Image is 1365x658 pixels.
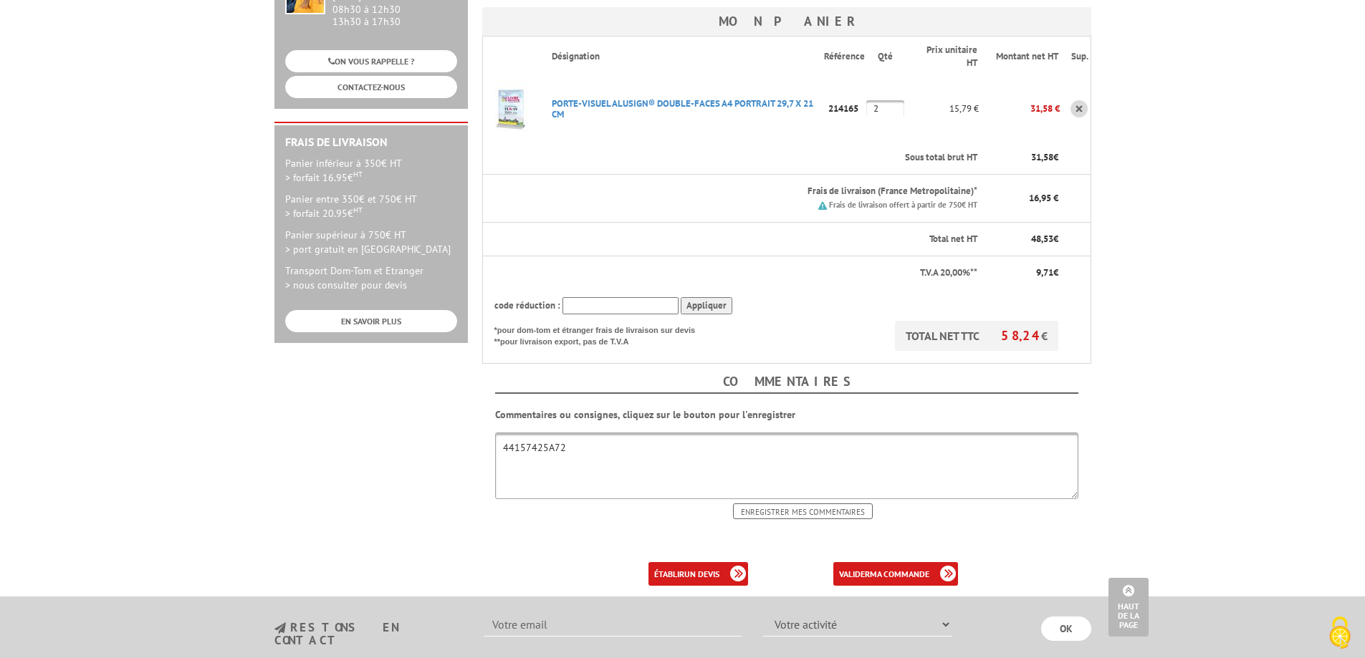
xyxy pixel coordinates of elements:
span: 48,53 [1031,233,1053,245]
p: 31,58 € [979,96,1060,121]
p: Total net HT [494,233,978,246]
h2: Frais de Livraison [285,136,457,149]
span: 16,95 € [1029,192,1058,204]
p: € [990,151,1058,165]
p: Référence [824,50,865,64]
img: PORTE-VISUEL ALUSIGN® DOUBLE-FACES A4 PORTRAIT 29,7 X 21 CM [483,80,540,137]
p: Transport Dom-Tom et Etranger [285,263,457,292]
span: 31,58 [1031,151,1053,163]
p: Montant net HT [990,50,1058,64]
span: > forfait 16.95€ [285,171,363,184]
img: newsletter.jpg [274,622,286,634]
th: Sous total brut HT [540,141,980,175]
b: un devis [684,569,719,579]
th: Désignation [540,36,824,77]
h3: Mon panier [482,7,1091,36]
small: Frais de livraison offert à partir de 750€ HT [829,200,977,210]
sup: HT [353,169,363,179]
a: ON VOUS RAPPELLE ? [285,50,457,72]
h4: Commentaires [495,371,1078,394]
a: CONTACTEZ-NOUS [285,76,457,98]
th: Qté [866,36,904,77]
span: > forfait 20.95€ [285,207,363,220]
b: Commentaires ou consignes, cliquez sur le bouton pour l'enregistrer [495,408,795,421]
p: Panier inférieur à 350€ HT [285,156,457,185]
button: Cookies (fenêtre modale) [1315,609,1365,658]
a: Haut de la page [1108,578,1149,637]
span: > nous consulter pour devis [285,279,407,291]
input: OK [1041,616,1091,641]
p: T.V.A 20,00%** [494,266,978,280]
p: 15,79 € [904,96,980,121]
p: Prix unitaire HT [916,44,978,70]
input: Enregistrer mes commentaires [733,503,873,519]
span: > port gratuit en [GEOGRAPHIC_DATA] [285,243,451,256]
input: Appliquer [681,297,732,315]
p: € [990,233,1058,246]
span: code réduction : [494,299,560,311]
p: € [990,266,1058,280]
p: *pour dom-tom et étranger frais de livraison sur devis **pour livraison export, pas de T.V.A [494,321,709,347]
p: Frais de livraison (France Metropolitaine)* [552,185,978,198]
p: TOTAL NET TTC € [895,321,1058,351]
a: PORTE-VISUEL ALUSIGN® DOUBLE-FACES A4 PORTRAIT 29,7 X 21 CM [552,97,813,120]
span: 9,71 [1036,266,1053,279]
a: établirun devis [648,562,748,586]
span: 58,24 [1001,327,1041,344]
a: validerma commande [833,562,958,586]
b: ma commande [870,569,929,579]
sup: HT [353,205,363,215]
p: Panier supérieur à 750€ HT [285,228,457,256]
p: Panier entre 350€ et 750€ HT [285,192,457,221]
a: EN SAVOIR PLUS [285,310,457,332]
img: picto.png [818,201,827,210]
input: Votre email [484,612,742,637]
p: 214165 [824,96,866,121]
h3: restons en contact [274,621,463,647]
th: Sup. [1060,36,1091,77]
img: Cookies (fenêtre modale) [1322,615,1358,651]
